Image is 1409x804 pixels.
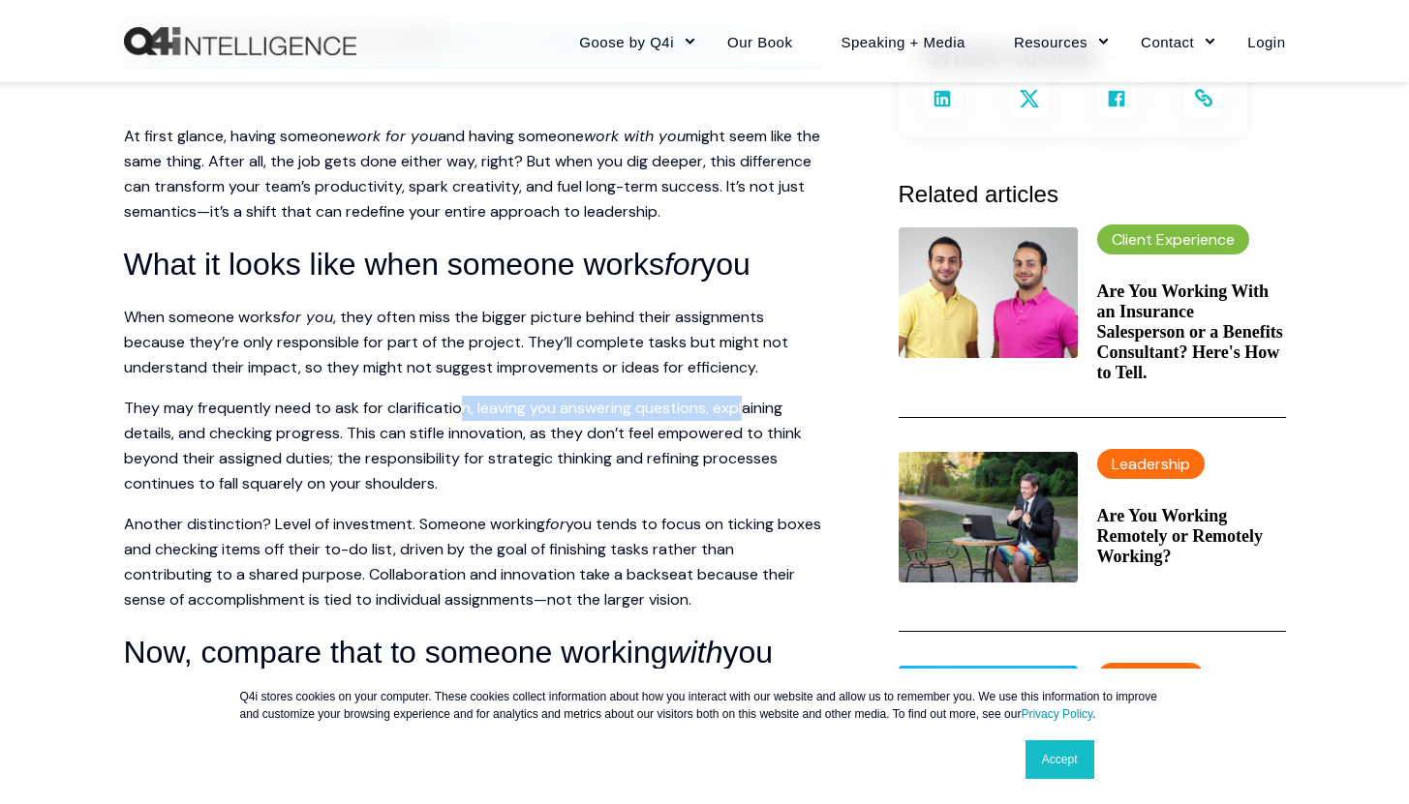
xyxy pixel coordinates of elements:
span: you tends to focus on ticking boxes and checking items off their to-do list, driven by the goal o... [124,514,821,610]
span: work for you [346,126,438,146]
label: Leadership [1097,449,1205,479]
a: Are You Working Remotely or Remotely Working? [1097,506,1286,567]
a: Copy and share the link [1184,79,1223,118]
h3: Now, compare that to someone working you [124,628,821,677]
span: might seem like the same thing. After all, the job gets done either way, right? But when you dig ... [124,126,820,222]
span: and having someone [438,126,584,146]
i: for [664,247,700,282]
span: work with you [584,126,686,146]
a: Share on LinkedIn [923,79,962,118]
span: , they often miss the bigger picture behind their assignments because they’re only responsible fo... [124,307,788,377]
span: for you [281,307,333,327]
img: Q4intelligence, LLC logo [124,27,356,56]
span: Another distinction? Level of investment. Someone working [124,514,545,534]
a: Back to Home [124,27,356,56]
p: Q4i stores cookies on your computer. These cookies collect information about how you interact wit... [240,688,1170,723]
span: At first glance, having someone [124,126,346,146]
a: Accept [1026,740,1094,779]
span: What it looks like when someone works you [124,247,750,282]
a: Are You Working With an Insurance Salesperson or a Benefits Consultant? Here's How to Tell. [1097,282,1286,383]
a: Share on X [1010,79,1049,118]
span: When someone works [124,307,281,327]
span: for [545,514,566,534]
a: Share on Facebook [1097,79,1136,118]
a: Privacy Policy [1021,707,1092,721]
label: Leadership [1097,663,1205,693]
span: They may frequently need to ask for clarification, leaving you answering questions, explaining de... [124,398,802,493]
h3: Related articles [899,176,1286,213]
i: with [668,635,723,670]
label: Client Experience [1097,224,1249,254]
